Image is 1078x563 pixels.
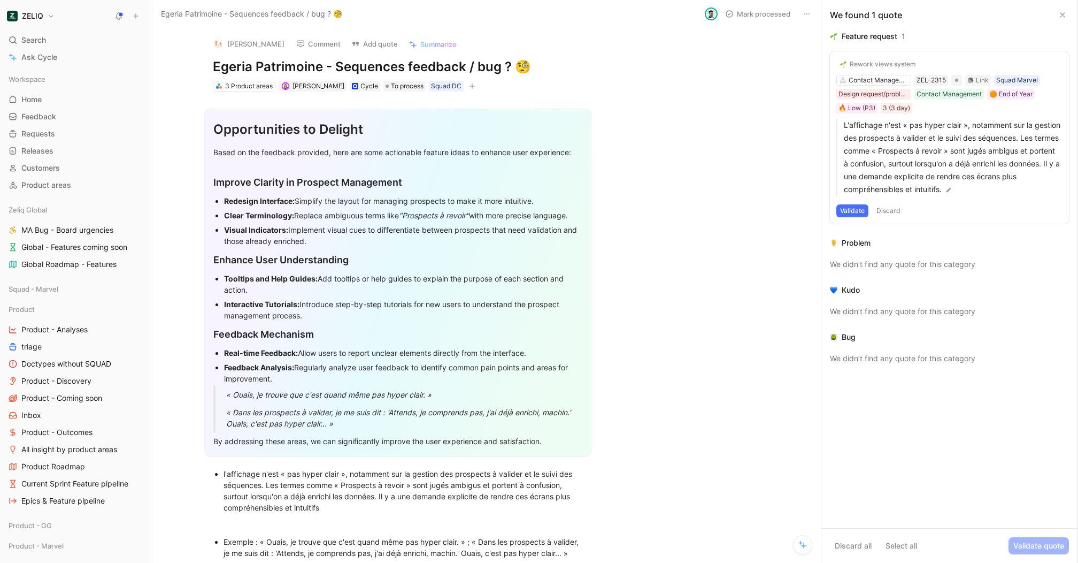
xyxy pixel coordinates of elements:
div: Opportunities to Delight [213,120,582,139]
button: Select all [881,537,922,554]
span: Feedback [21,111,56,122]
div: Enhance User Understanding [213,253,582,267]
a: MA Bug - Board urgencies [4,222,148,238]
div: Kudo [842,284,860,296]
h1: ZELIQ [22,11,43,21]
strong: Feedback Analysis: [224,363,294,372]
button: Validate [836,204,868,217]
span: Inbox [21,410,41,421]
button: Mark processed [720,6,795,21]
img: 💙 [830,286,837,294]
img: 🌱 [830,33,837,40]
div: To process [383,81,426,92]
em: "Prospects à revoir" [399,211,469,220]
span: Product - Analyses [21,324,88,335]
div: We didn’t find any quote for this category [830,305,1069,318]
div: Exemple : « Ouais, je trouve que c'est quand même pas hyper clair. » ; « Dans les prospects à val... [224,536,583,559]
div: l'affichage n'est « pas hyper clair », notamment sur la gestion des prospects à valider et le sui... [224,468,583,513]
a: Home [4,92,148,108]
a: Product - Coming soon [4,390,148,406]
div: Bug [842,331,856,344]
span: Product [9,304,35,315]
span: To process [391,81,423,92]
a: Product areas [4,177,148,193]
button: Summarize [404,37,461,52]
a: Product - Analyses [4,322,148,338]
span: Workspace [9,74,45,85]
a: Product - Discovery [4,373,148,389]
strong: Visual Indicators: [224,225,288,234]
div: Search [4,32,148,48]
a: Epics & Feature pipeline [4,493,148,509]
div: Squad - Marvel [4,281,148,300]
div: We didn’t find any quote for this category [830,258,1069,271]
img: 👂 [830,239,837,247]
span: Zeliq Global [9,204,47,215]
span: Search [21,34,46,47]
img: ZELIQ [7,11,18,21]
span: Egeria Patrimoine - Sequences feedback / bug ? 🧐 [161,7,342,20]
span: Product - Outcomes [21,427,93,438]
img: pen.svg [945,186,952,194]
a: triage [4,339,148,355]
div: « Ouais, je trouve que c'est quand même pas hyper clair. » [226,389,595,400]
div: Replace ambiguous terms like with more precise language. [224,210,582,221]
button: Comment [291,36,345,51]
div: We found 1 quote [830,9,902,21]
a: Global - Features coming soon [4,239,148,255]
a: Current Sprint Feature pipeline [4,476,148,492]
span: Global - Features coming soon [21,242,127,253]
span: Product - GG [9,520,52,531]
div: Implement visual cues to differentiate between prospects that need validation and those already e... [224,224,582,247]
button: ZELIQZELIQ [4,9,57,24]
div: We didn’t find any quote for this category [830,352,1069,365]
div: Zeliq GlobalMA Bug - Board urgenciesGlobal - Features coming soonGlobal Roadmap - Features [4,202,148,272]
a: Product Roadmap [4,459,148,475]
span: Product Roadmap [21,461,85,472]
div: Squad - Marvel [4,281,148,297]
div: Squad DC [431,81,461,92]
div: ProductProduct - AnalysestriageDoctypes without SQUADProduct - DiscoveryProduct - Coming soonInbo... [4,301,148,509]
span: Doctypes without SQUAD [21,359,111,369]
div: Based on the feedback provided, here are some actionable feature ideas to enhance user experience: [213,147,582,158]
a: Requests [4,126,148,142]
img: avatar [706,9,717,19]
div: By addressing these areas, we can significantly improve the user experience and satisfaction. [213,436,582,447]
span: Home [21,94,42,105]
div: Product - GG [4,518,148,537]
span: Product - Coming soon [21,393,102,404]
span: [PERSON_NAME] [292,82,344,90]
div: Add tooltips or help guides to explain the purpose of each section and action. [224,273,582,295]
div: Rework views system [850,60,916,69]
div: 1 [902,30,905,43]
button: Validate quote [1008,537,1069,554]
div: Workspace [4,71,148,87]
div: Product - Marvel [4,538,148,554]
div: Cycle [360,81,378,92]
a: Customers [4,160,148,176]
div: « Dans les prospects à valider, je me suis dit : 'Attends, je comprends pas, j'ai déjà enrichi, m... [226,407,595,429]
strong: Redesign Interface: [224,196,295,206]
div: Zeliq Global [4,202,148,218]
div: Feature request [842,30,897,43]
div: Simplify the layout for managing prospects to make it more intuitive. [224,195,582,207]
div: Improve Clarity in Prospect Management [213,175,582,189]
strong: Interactive Tutorials: [224,300,299,309]
span: Squad - Marvel [9,284,58,294]
strong: Real-time Feedback: [224,348,298,357]
img: logo [213,39,224,49]
strong: Clear Terminology: [224,211,294,220]
div: Regularly analyze user feedback to identify common pain points and areas for improvement. [224,362,582,384]
button: 🌱Rework views system [836,58,920,71]
div: Feedback Mechanism [213,327,582,341]
img: 🪲 [830,333,837,341]
div: Product [4,301,148,317]
span: Product - Discovery [21,376,91,386]
span: Epics & Feature pipeline [21,496,105,506]
button: Discard all [830,537,876,554]
p: L'affichage n'est « pas hyper clair », notamment sur la gestion des prospects à valider et le sui... [844,119,1062,196]
a: Feedback [4,109,148,125]
span: Product - Marvel [9,541,64,551]
button: Discard [873,204,904,217]
h1: Egeria Patrimoine - Sequences feedback / bug ? 🧐 [213,58,583,75]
